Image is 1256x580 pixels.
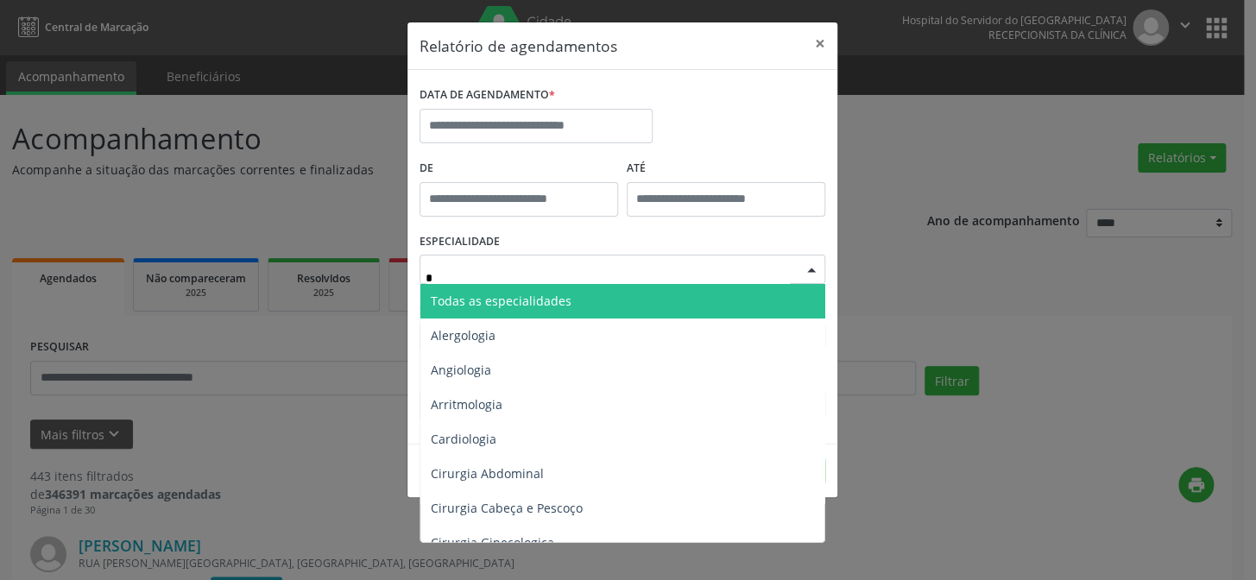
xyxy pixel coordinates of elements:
[431,500,583,516] span: Cirurgia Cabeça e Pescoço
[431,465,544,482] span: Cirurgia Abdominal
[420,35,617,57] h5: Relatório de agendamentos
[803,22,837,65] button: Close
[431,362,491,378] span: Angiologia
[627,155,825,182] label: ATÉ
[420,229,500,255] label: ESPECIALIDADE
[420,82,555,109] label: DATA DE AGENDAMENTO
[431,396,502,413] span: Arritmologia
[420,155,618,182] label: De
[431,431,496,447] span: Cardiologia
[431,534,554,551] span: Cirurgia Ginecologica
[431,293,571,309] span: Todas as especialidades
[431,327,495,344] span: Alergologia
